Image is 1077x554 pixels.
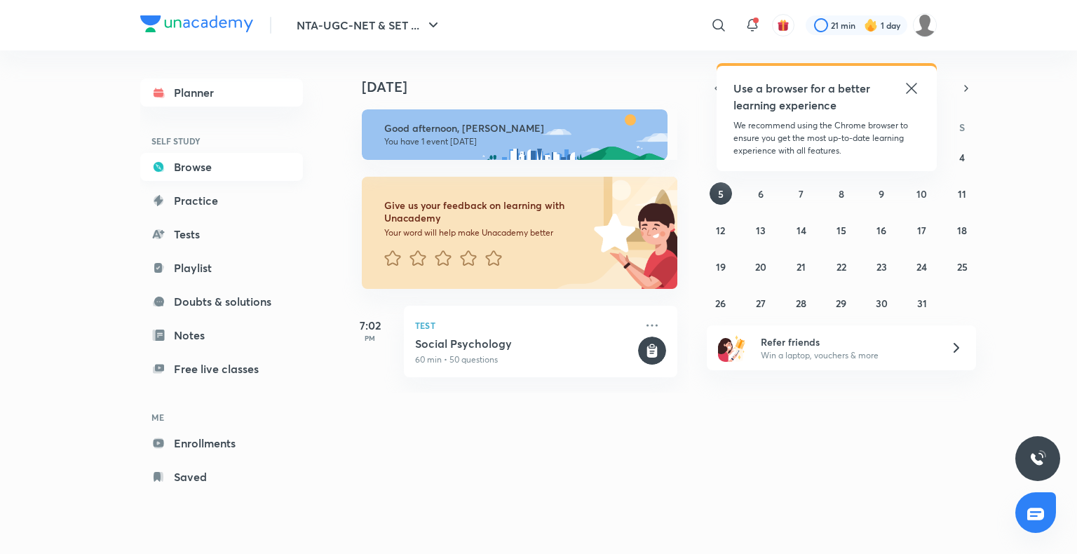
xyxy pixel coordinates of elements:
abbr: October 20, 2025 [755,260,766,273]
button: October 13, 2025 [750,219,772,241]
button: October 23, 2025 [870,255,893,278]
img: avatar [777,19,790,32]
h4: [DATE] [362,79,691,95]
a: Practice [140,187,303,215]
abbr: Saturday [959,121,965,134]
button: October 14, 2025 [790,219,813,241]
p: We recommend using the Chrome browser to ensure you get the most up-to-date learning experience w... [733,119,920,157]
img: referral [718,334,746,362]
a: Notes [140,321,303,349]
button: October 5, 2025 [710,182,732,205]
abbr: October 26, 2025 [715,297,726,310]
h6: SELF STUDY [140,129,303,153]
button: October 12, 2025 [710,219,732,241]
p: 60 min • 50 questions [415,353,635,366]
p: Test [415,317,635,334]
abbr: October 25, 2025 [957,260,968,273]
button: October 21, 2025 [790,255,813,278]
button: October 24, 2025 [911,255,933,278]
button: October 25, 2025 [951,255,973,278]
abbr: October 15, 2025 [836,224,846,237]
button: October 16, 2025 [870,219,893,241]
abbr: October 12, 2025 [716,224,725,237]
abbr: October 21, 2025 [797,260,806,273]
h5: Social Psychology [415,337,635,351]
abbr: October 19, 2025 [716,260,726,273]
h6: Give us your feedback on learning with Unacademy [384,199,589,224]
a: Planner [140,79,303,107]
abbr: October 10, 2025 [916,187,927,201]
button: October 6, 2025 [750,182,772,205]
h5: 7:02 [342,317,398,334]
abbr: October 28, 2025 [796,297,806,310]
button: October 15, 2025 [830,219,853,241]
abbr: October 16, 2025 [876,224,886,237]
button: October 9, 2025 [870,182,893,205]
p: Your word will help make Unacademy better [384,227,589,238]
button: avatar [772,14,794,36]
abbr: October 13, 2025 [756,224,766,237]
button: October 19, 2025 [710,255,732,278]
button: October 30, 2025 [870,292,893,314]
button: October 11, 2025 [951,182,973,205]
img: Durgesh kanwar [913,13,937,37]
abbr: October 22, 2025 [836,260,846,273]
abbr: October 27, 2025 [756,297,766,310]
button: October 31, 2025 [911,292,933,314]
button: October 7, 2025 [790,182,813,205]
img: afternoon [362,109,668,160]
button: NTA-UGC-NET & SET ... [288,11,450,39]
abbr: October 6, 2025 [758,187,764,201]
button: October 27, 2025 [750,292,772,314]
abbr: October 17, 2025 [917,224,926,237]
a: Tests [140,220,303,248]
button: October 4, 2025 [951,146,973,168]
p: PM [342,334,398,342]
h6: Refer friends [761,335,933,349]
h6: ME [140,405,303,429]
abbr: October 14, 2025 [797,224,806,237]
abbr: October 24, 2025 [916,260,927,273]
abbr: October 7, 2025 [799,187,804,201]
button: October 18, 2025 [951,219,973,241]
abbr: October 18, 2025 [957,224,967,237]
p: You have 1 event [DATE] [384,136,655,147]
abbr: October 23, 2025 [876,260,887,273]
button: October 10, 2025 [911,182,933,205]
button: October 8, 2025 [830,182,853,205]
button: October 20, 2025 [750,255,772,278]
button: October 26, 2025 [710,292,732,314]
a: Enrollments [140,429,303,457]
button: October 29, 2025 [830,292,853,314]
button: October 22, 2025 [830,255,853,278]
a: Doubts & solutions [140,288,303,316]
abbr: October 4, 2025 [959,151,965,164]
abbr: October 31, 2025 [917,297,927,310]
abbr: October 5, 2025 [718,187,724,201]
img: feedback_image [546,177,677,289]
img: ttu [1029,450,1046,467]
h5: Use a browser for a better learning experience [733,80,873,114]
abbr: October 29, 2025 [836,297,846,310]
a: Free live classes [140,355,303,383]
abbr: October 11, 2025 [958,187,966,201]
a: Saved [140,463,303,491]
a: Playlist [140,254,303,282]
abbr: October 9, 2025 [879,187,884,201]
button: October 17, 2025 [911,219,933,241]
abbr: October 30, 2025 [876,297,888,310]
a: Browse [140,153,303,181]
p: Win a laptop, vouchers & more [761,349,933,362]
button: October 28, 2025 [790,292,813,314]
abbr: October 8, 2025 [839,187,844,201]
img: streak [864,18,878,32]
a: Company Logo [140,15,253,36]
h6: Good afternoon, [PERSON_NAME] [384,122,655,135]
img: Company Logo [140,15,253,32]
